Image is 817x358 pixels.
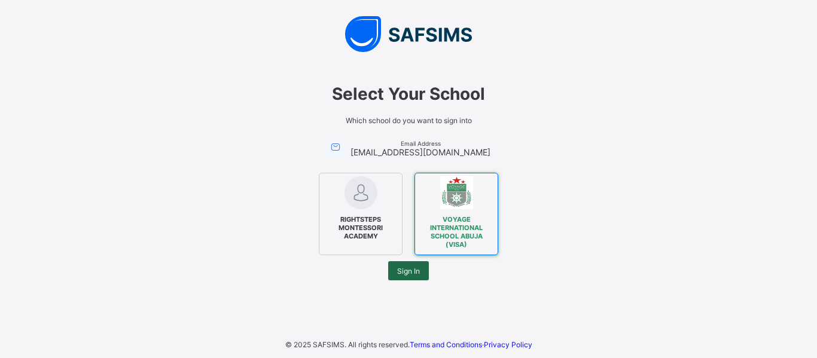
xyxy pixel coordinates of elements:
[410,340,532,349] span: ·
[324,212,397,243] span: RIGHTSTEPS MONTESSORI ACADEMY
[410,340,482,349] a: Terms and Conditions
[229,16,588,52] img: SAFSIMS Logo
[350,147,490,157] span: [EMAIL_ADDRESS][DOMAIN_NAME]
[350,140,490,147] span: Email Address
[241,84,576,104] span: Select Your School
[484,340,532,349] a: Privacy Policy
[397,267,420,276] span: Sign In
[420,212,493,252] span: VOYAGE INTERNATIONAL SCHOOL ABUJA (VISA)
[241,116,576,125] span: Which school do you want to sign into
[440,176,473,209] img: VOYAGE INTERNATIONAL SCHOOL ABUJA (VISA)
[345,176,377,209] img: RIGHTSTEPS MONTESSORI ACADEMY
[285,340,410,349] span: © 2025 SAFSIMS. All rights reserved.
